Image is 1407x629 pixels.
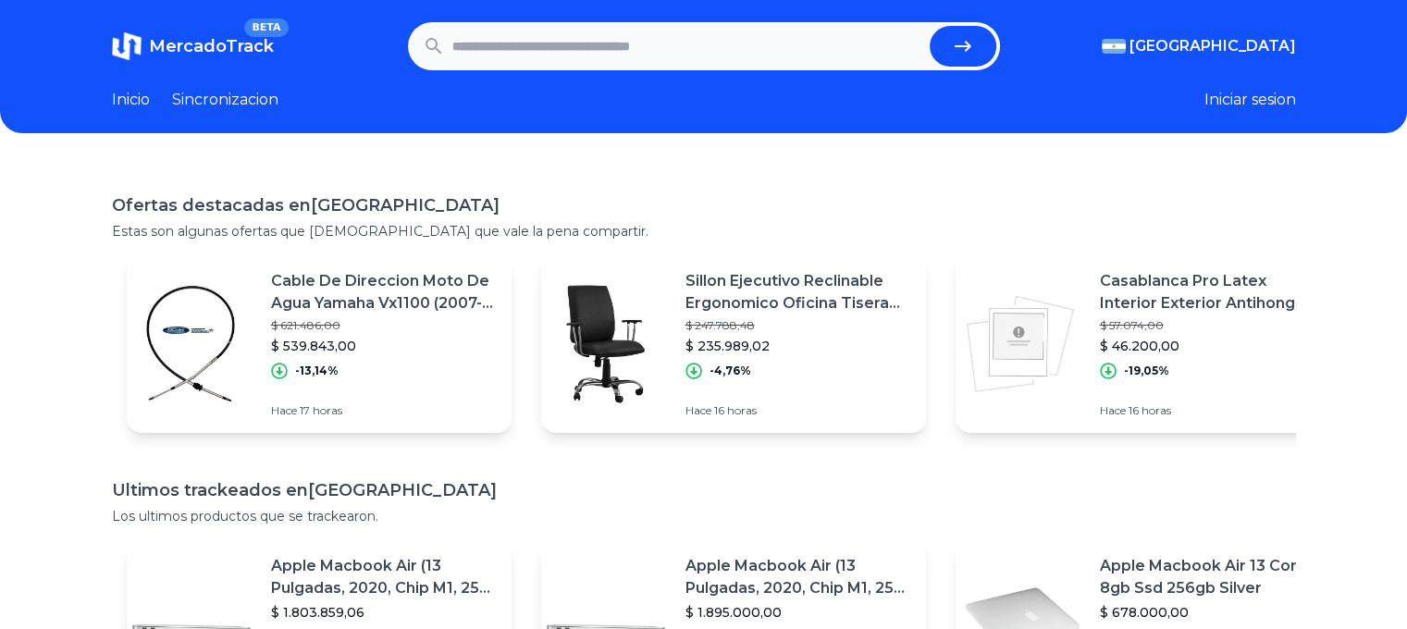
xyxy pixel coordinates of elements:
[112,477,1296,503] h1: Ultimos trackeados en [GEOGRAPHIC_DATA]
[112,31,142,61] img: MercadoTrack
[112,31,274,61] a: MercadoTrackBETA
[1100,270,1326,314] p: Casablanca Pro Latex Interior Exterior Antihongo 10lt - [PERSON_NAME]
[541,279,671,409] img: Featured image
[541,255,926,433] a: Featured imageSillon Ejecutivo Reclinable Ergonomico Oficina Tisera Codc35$ 247.788,48$ 235.989,0...
[1129,35,1296,57] span: [GEOGRAPHIC_DATA]
[127,279,256,409] img: Featured image
[149,36,274,56] span: MercadoTrack
[295,364,339,378] p: -13,14%
[271,337,497,355] p: $ 539.843,00
[244,18,288,37] span: BETA
[271,603,497,622] p: $ 1.803.859,06
[685,337,911,355] p: $ 235.989,02
[710,364,751,378] p: -4,76%
[1100,403,1326,418] p: Hace 16 horas
[271,318,497,333] p: $ 621.486,00
[685,603,911,622] p: $ 1.895.000,00
[271,270,497,314] p: Cable De Direccion Moto De Agua Yamaha Vx1100 (2007-09) [GEOGRAPHIC_DATA]
[1100,318,1326,333] p: $ 57.074,00
[1102,35,1296,57] button: [GEOGRAPHIC_DATA]
[685,318,911,333] p: $ 247.788,48
[127,255,512,433] a: Featured imageCable De Direccion Moto De Agua Yamaha Vx1100 (2007-09) [GEOGRAPHIC_DATA]$ 621.486,...
[956,279,1085,409] img: Featured image
[1100,603,1326,622] p: $ 678.000,00
[172,89,278,111] a: Sincronizacion
[1100,555,1326,599] p: Apple Macbook Air 13 Core I5 8gb Ssd 256gb Silver
[685,403,911,418] p: Hace 16 horas
[112,222,1296,240] p: Estas son algunas ofertas que [DEMOGRAPHIC_DATA] que vale la pena compartir.
[1124,364,1169,378] p: -19,05%
[1100,337,1326,355] p: $ 46.200,00
[112,192,1296,218] h1: Ofertas destacadas en [GEOGRAPHIC_DATA]
[685,270,911,314] p: Sillon Ejecutivo Reclinable Ergonomico Oficina Tisera Codc35
[1102,39,1126,54] img: Argentina
[271,403,497,418] p: Hace 17 horas
[112,89,150,111] a: Inicio
[685,555,911,599] p: Apple Macbook Air (13 Pulgadas, 2020, Chip M1, 256 Gb De Ssd, 8 Gb De Ram) - Plata
[956,255,1340,433] a: Featured imageCasablanca Pro Latex Interior Exterior Antihongo 10lt - [PERSON_NAME]$ 57.074,00$ 4...
[112,507,1296,525] p: Los ultimos productos que se trackearon.
[1204,89,1296,111] button: Iniciar sesion
[271,555,497,599] p: Apple Macbook Air (13 Pulgadas, 2020, Chip M1, 256 Gb De Ssd, 8 Gb De Ram) - Plata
